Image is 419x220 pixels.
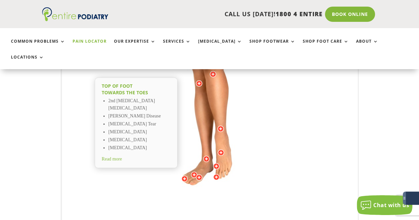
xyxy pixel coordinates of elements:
[11,55,44,69] a: Locations
[108,97,171,112] li: 2nd [MEDICAL_DATA] [MEDICAL_DATA]
[303,39,349,53] a: Shop Foot Care
[325,7,375,22] a: Book Online
[108,136,171,144] li: [MEDICAL_DATA]
[108,144,171,152] li: [MEDICAL_DATA]
[117,10,323,19] p: CALL US [DATE]!
[357,195,412,215] button: Chat with us
[42,16,108,22] a: Entire Podiatry
[373,201,409,209] span: Chat with us
[356,39,378,53] a: About
[11,39,65,53] a: Common Problems
[95,77,178,168] a: Top of footTowards the Toes 2nd [MEDICAL_DATA] [MEDICAL_DATA] [PERSON_NAME] Disease [MEDICAL_DATA...
[198,39,242,53] a: [MEDICAL_DATA]
[108,112,171,120] li: [PERSON_NAME] Disease
[73,39,107,53] a: Pain Locator
[102,156,122,161] span: Read more
[42,7,108,21] img: logo (1)
[108,120,171,128] li: [MEDICAL_DATA] Tear
[163,39,191,53] a: Services
[249,39,295,53] a: Shop Footwear
[114,39,156,53] a: Our Expertise
[102,83,171,96] h2: Top of foot Towards the Toes
[276,10,323,18] span: 1800 4 ENTIRE
[108,128,171,136] li: [MEDICAL_DATA]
